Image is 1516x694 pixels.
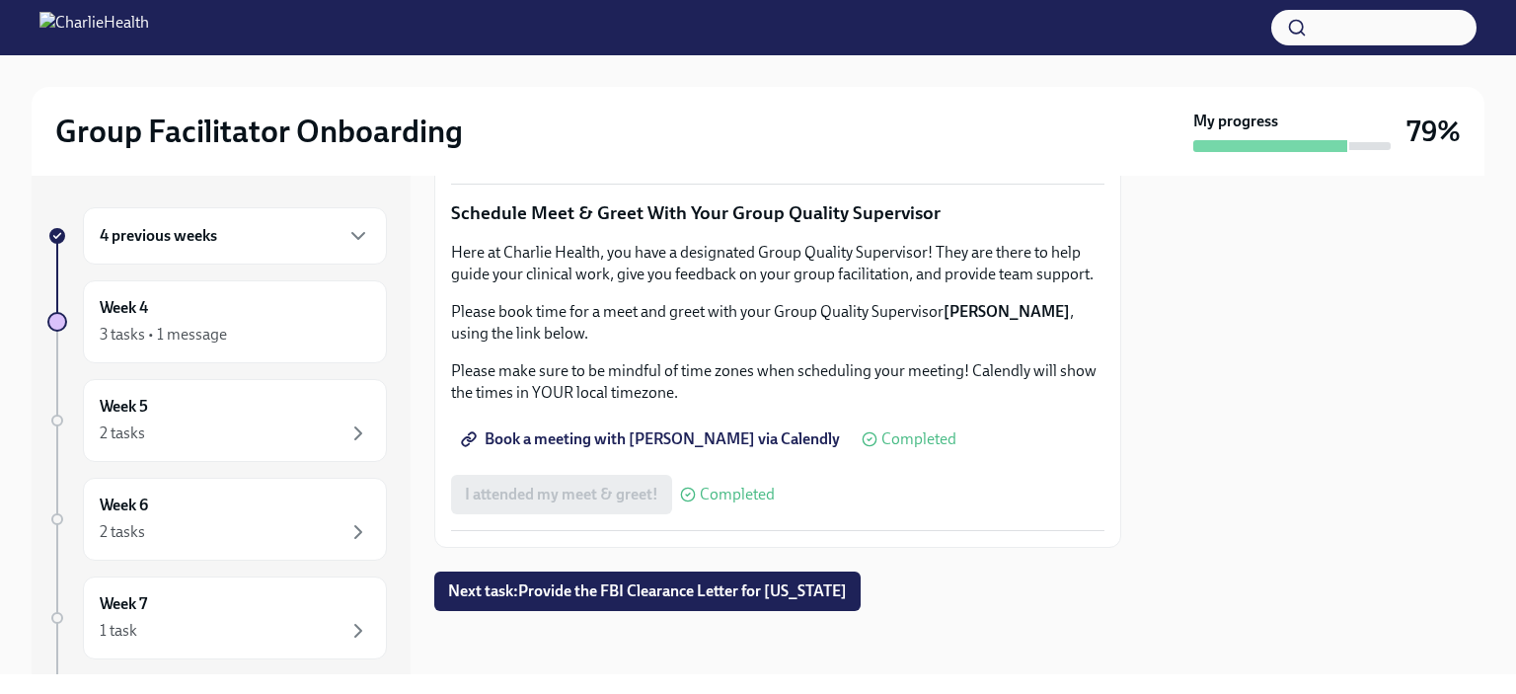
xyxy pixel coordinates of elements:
[47,280,387,363] a: Week 43 tasks • 1 message
[47,379,387,462] a: Week 52 tasks
[451,420,854,459] a: Book a meeting with [PERSON_NAME] via Calendly
[100,297,148,319] h6: Week 4
[100,495,148,516] h6: Week 6
[451,200,1104,226] p: Schedule Meet & Greet With Your Group Quality Supervisor
[1406,114,1461,149] h3: 79%
[100,396,148,418] h6: Week 5
[83,207,387,265] div: 4 previous weeks
[465,429,840,449] span: Book a meeting with [PERSON_NAME] via Calendly
[1193,111,1278,132] strong: My progress
[100,521,145,543] div: 2 tasks
[451,242,1104,285] p: Here at Charlie Health, you have a designated Group Quality Supervisor! They are there to help gu...
[434,572,861,611] button: Next task:Provide the FBI Clearance Letter for [US_STATE]
[100,225,217,247] h6: 4 previous weeks
[100,593,147,615] h6: Week 7
[448,581,847,601] span: Next task : Provide the FBI Clearance Letter for [US_STATE]
[100,423,145,444] div: 2 tasks
[100,620,137,642] div: 1 task
[700,487,775,502] span: Completed
[100,324,227,346] div: 3 tasks • 1 message
[881,431,956,447] span: Completed
[55,112,463,151] h2: Group Facilitator Onboarding
[451,301,1104,345] p: Please book time for a meet and greet with your Group Quality Supervisor , using the link below.
[47,478,387,561] a: Week 62 tasks
[39,12,149,43] img: CharlieHealth
[451,360,1104,404] p: Please make sure to be mindful of time zones when scheduling your meeting! Calendly will show the...
[47,577,387,659] a: Week 71 task
[944,302,1070,321] strong: [PERSON_NAME]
